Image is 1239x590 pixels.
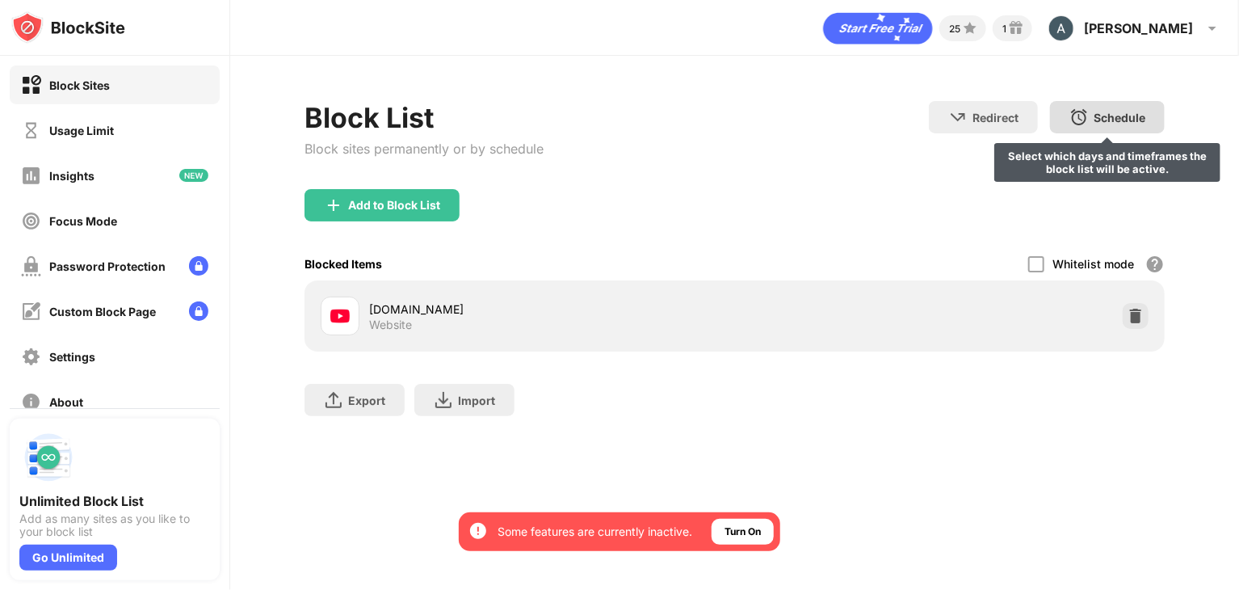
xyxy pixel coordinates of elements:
[724,524,761,540] div: Turn On
[19,493,210,509] div: Unlimited Block List
[1001,150,1214,175] div: Select which days and timeframes the block list will be active.
[21,166,41,186] img: insights-off.svg
[330,306,350,326] img: favicons
[189,256,208,276] img: lock-menu.svg
[304,257,382,271] div: Blocked Items
[960,19,980,38] img: points-small.svg
[19,428,78,487] img: push-block-list.svg
[49,78,110,92] div: Block Sites
[972,111,1018,124] div: Redirect
[348,394,385,407] div: Export
[823,12,933,44] div: animation
[458,394,495,407] div: Import
[21,211,41,231] img: focus-off.svg
[49,395,83,409] div: About
[49,259,166,273] div: Password Protection
[19,512,210,538] div: Add as many sites as you like to your block list
[498,524,692,540] div: Some features are currently inactive.
[1002,23,1006,35] div: 1
[1094,111,1145,124] div: Schedule
[19,545,117,571] div: Go Unlimited
[49,169,94,183] div: Insights
[49,124,114,137] div: Usage Limit
[21,120,41,141] img: time-usage-off.svg
[21,75,41,95] img: block-on.svg
[369,301,734,318] div: [DOMAIN_NAME]
[21,347,41,367] img: settings-off.svg
[304,101,544,134] div: Block List
[1052,257,1134,271] div: Whitelist mode
[21,301,41,322] img: customize-block-page-off.svg
[179,169,208,182] img: new-icon.svg
[49,214,117,228] div: Focus Mode
[11,11,125,44] img: logo-blocksite.svg
[21,392,41,412] img: about-off.svg
[468,521,488,541] img: error-circle-white.svg
[21,256,41,276] img: password-protection-off.svg
[304,141,544,157] div: Block sites permanently or by schedule
[1084,20,1193,36] div: [PERSON_NAME]
[369,318,412,332] div: Website
[1006,19,1026,38] img: reward-small.svg
[949,23,960,35] div: 25
[49,350,95,364] div: Settings
[1048,15,1074,41] img: ACg8ocLUbB4LxuUxxb9_glEjIZkFI8_Zr3Q3qXA2vuQVae6jSD28HA=s96-c
[49,305,156,318] div: Custom Block Page
[348,199,440,212] div: Add to Block List
[189,301,208,321] img: lock-menu.svg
